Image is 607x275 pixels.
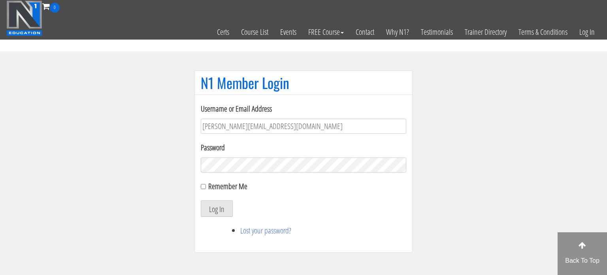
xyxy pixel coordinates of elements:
[211,13,235,51] a: Certs
[573,13,601,51] a: Log In
[201,103,406,115] label: Username or Email Address
[459,13,513,51] a: Trainer Directory
[208,181,247,192] label: Remember Me
[201,200,233,217] button: Log In
[201,142,406,154] label: Password
[6,0,42,36] img: n1-education
[415,13,459,51] a: Testimonials
[350,13,380,51] a: Contact
[235,13,274,51] a: Course List
[513,13,573,51] a: Terms & Conditions
[240,225,291,236] a: Lost your password?
[380,13,415,51] a: Why N1?
[558,256,607,266] p: Back To Top
[274,13,302,51] a: Events
[50,3,60,13] span: 0
[302,13,350,51] a: FREE Course
[201,75,406,91] h1: N1 Member Login
[42,1,60,11] a: 0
